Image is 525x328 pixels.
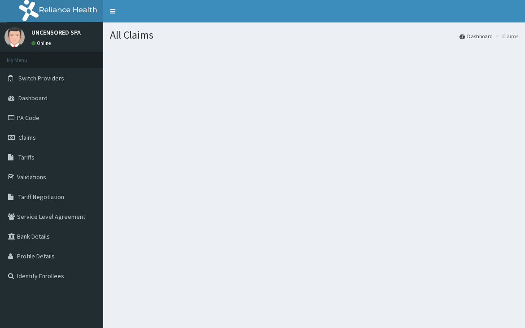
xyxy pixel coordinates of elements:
span: Dashboard [18,94,48,102]
h1: All Claims [110,29,518,41]
a: Dashboard [459,32,493,40]
a: Online [31,40,53,46]
span: Switch Providers [18,74,64,82]
span: Claims [18,133,36,142]
li: Claims [494,32,518,40]
span: Tariffs [18,153,35,161]
p: UNCENSORED SPA [31,29,81,35]
img: User Image [4,27,25,47]
span: Tariff Negotiation [18,193,64,201]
